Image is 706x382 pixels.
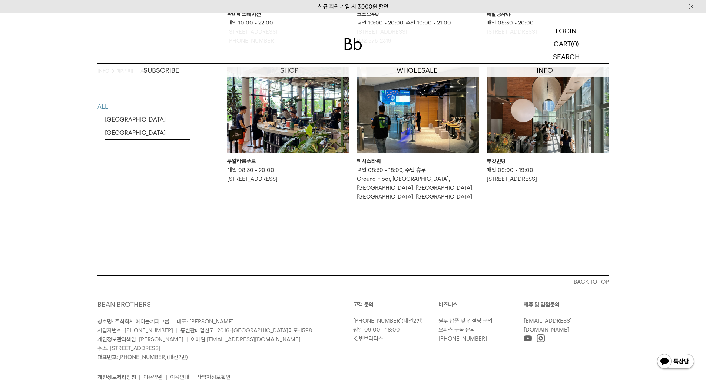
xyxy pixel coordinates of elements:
p: 매일 08:30 - 20:00 [STREET_ADDRESS] [227,166,349,183]
span: | [172,318,174,325]
img: 쿠알라룸푸르 [227,67,349,153]
span: 통신판매업신고: 2016-[GEOGRAPHIC_DATA]마포-1598 [180,327,312,334]
span: | [186,336,188,343]
li: | [166,373,167,382]
div: 맥시스타워 [357,157,479,166]
a: 개인정보처리방침 [97,374,136,381]
span: 대표: [PERSON_NAME] [177,318,234,325]
a: CART (0) [524,37,609,50]
a: 원두 납품 및 컨설팅 문의 [438,318,493,324]
p: 평일 08:30 - 18:00, 주말 휴무 Ground Floor, [GEOGRAPHIC_DATA], [GEOGRAPHIC_DATA], [GEOGRAPHIC_DATA], [G... [357,166,479,201]
a: [GEOGRAPHIC_DATA] [105,126,190,139]
p: 비즈니스 [438,300,524,309]
a: SHOP [225,64,353,77]
a: SUBSCRIBE [97,64,225,77]
a: ALL [97,100,190,113]
p: (0) [571,37,579,50]
span: | [176,327,178,334]
p: INFO [481,64,609,77]
p: 매일 09:00 - 19:00 [STREET_ADDRESS] [487,166,609,183]
a: 부킷빈탕 부킷빈탕 매일 09:00 - 19:00[STREET_ADDRESS] [487,67,609,183]
span: 이메일: [191,336,301,343]
p: LOGIN [556,24,577,37]
img: 카카오톡 채널 1:1 채팅 버튼 [656,353,695,371]
span: 사업자번호: [PHONE_NUMBER] [97,327,173,334]
a: [PHONE_NUMBER] [118,354,167,361]
a: 이용안내 [170,374,189,381]
a: LOGIN [524,24,609,37]
a: [PHONE_NUMBER] [438,335,487,342]
li: | [139,373,140,382]
a: 쿠알라룸푸르 쿠알라룸푸르 매일 08:30 - 20:00[STREET_ADDRESS] [227,67,349,183]
img: 맥시스타워 [357,67,479,153]
span: 상호명: 주식회사 에이블커피그룹 [97,318,169,325]
a: 사업자정보확인 [197,374,231,381]
div: 쿠알라룸푸르 [227,157,349,166]
span: 대표번호: (내선2번) [97,354,188,361]
li: | [192,373,194,382]
p: (내선2번) [353,316,435,325]
p: 평일 09:00 - 18:00 [353,325,435,334]
a: 오피스 구독 문의 [438,326,475,333]
a: [GEOGRAPHIC_DATA] [105,113,190,126]
img: 로고 [344,38,362,50]
p: 제휴 및 입점문의 [524,300,609,309]
div: 부킷빈탕 [487,157,609,166]
span: 주소: [STREET_ADDRESS] [97,345,160,352]
a: [EMAIL_ADDRESS][DOMAIN_NAME] [207,336,301,343]
span: 개인정보관리책임: [PERSON_NAME] [97,336,183,343]
a: [PHONE_NUMBER] [353,318,402,324]
p: 고객 문의 [353,300,438,309]
a: 신규 회원 가입 시 3,000원 할인 [318,3,388,10]
p: WHOLESALE [353,64,481,77]
p: CART [554,37,571,50]
button: BACK TO TOP [97,275,609,289]
a: BEAN BROTHERS [97,300,151,308]
a: 맥시스타워 맥시스타워 평일 08:30 - 18:00, 주말 휴무Ground Floor, [GEOGRAPHIC_DATA], [GEOGRAPHIC_DATA], [GEOGRAPHI... [357,67,479,201]
a: [EMAIL_ADDRESS][DOMAIN_NAME] [524,318,572,333]
img: 부킷빈탕 [487,67,609,153]
a: 이용약관 [143,374,163,381]
p: SEARCH [553,50,580,63]
a: K. 빈브라더스 [353,335,383,342]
